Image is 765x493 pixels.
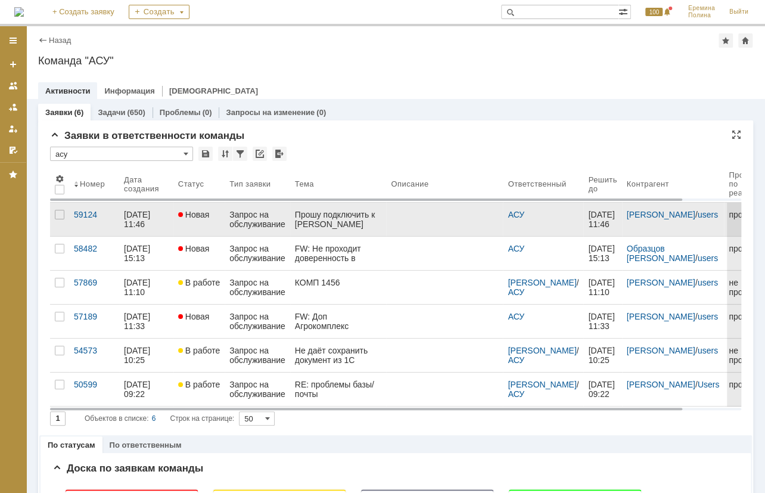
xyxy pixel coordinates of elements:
[466,421,579,430] div: #59199: ИТ-услуга
[173,373,225,406] a: В работе
[4,55,23,74] a: Создать заявку
[23,56,94,66] a: #57189: ИТ-услуга
[128,88,134,94] div: 0. Просрочен
[98,108,125,117] a: Задачи
[52,463,203,474] span: Доска по заявкам команды
[218,147,232,161] div: Сортировка...
[508,346,579,365] div: /
[69,373,119,406] a: 50599
[124,380,153,399] div: [DATE] 09:22
[544,451,565,460] div: 24.09.2025
[23,137,136,153] div: FW: Не проходит доверенность в ЭДО
[272,147,287,161] div: Экспорт списка
[698,210,718,219] a: users
[45,108,72,117] a: Заявки
[466,200,537,210] a: #59189: ИТ-услуга
[571,385,577,390] div: 5. Менее 100%
[178,210,210,219] span: Новая
[173,166,225,203] th: Статус
[173,203,225,236] a: Новая
[178,244,210,253] span: Новая
[508,210,524,219] a: АСУ
[290,305,387,338] a: FW: Доп Агрокомплекс
[508,278,576,287] a: [PERSON_NAME]
[229,210,285,229] div: Запрос на обслуживание
[583,237,621,270] a: [DATE] 15:13
[170,137,284,153] div: Не даёт сохранить документ из 1С
[719,33,733,48] div: Добавить в избранное
[508,389,524,399] a: АСУ
[119,203,173,236] a: [DATE] 11:46
[119,373,173,406] a: [DATE] 09:22
[544,306,565,316] div: 24.09.2025
[466,137,579,153] div: Склад не может провести РТО ОП Новосибирск, ОП Кемерово
[698,346,718,355] a: users
[85,414,148,423] span: Объектов в списке:
[248,162,269,172] div: 10.06.2025
[128,164,134,170] div: 0. Просрочен
[49,36,71,45] a: Назад
[466,380,480,395] a: Еремина Полина
[253,147,267,161] div: Скопировать ссылку на список
[20,17,49,28] div: Новая
[464,17,499,28] div: Решена
[74,312,114,321] div: 57189
[101,162,122,172] div: 10.09.2025
[69,237,119,270] a: 58482
[583,271,621,304] a: [DATE] 11:10
[571,232,577,238] div: 5. Менее 100%
[50,130,244,141] span: Заявки в ответственности команды
[295,346,382,365] div: Не даёт сохранить документ из 1С
[173,237,225,270] a: Новая
[173,271,225,304] a: В работе
[295,244,382,263] div: FW: Не проходит доверенность в [GEOGRAPHIC_DATA]
[732,130,741,139] div: На всю страницу
[23,200,136,210] div: #59124: ИТ-услуга
[466,200,579,210] div: #59189: ИТ-услуга
[124,244,153,263] div: [DATE] 15:13
[55,174,64,184] span: Настройки
[225,237,290,270] a: Запрос на обслуживание
[466,124,537,134] a: #59173: ИТ-услуга
[74,108,83,117] div: (6)
[276,232,282,238] div: 0. Просрочен
[391,179,428,188] div: Описание
[316,108,326,117] div: (0)
[583,373,621,406] a: [DATE] 09:22
[4,98,23,117] a: Заявки в моей ответственности
[225,305,290,338] a: Запрос на обслуживание
[104,86,154,95] a: Информация
[178,278,220,287] span: В работе
[588,346,617,365] span: [DATE] 10:25
[4,141,23,160] a: Мои согласования
[198,147,213,161] div: Сохранить вид
[698,312,718,321] a: users
[170,160,185,174] a: Еремина Полина
[688,12,715,19] span: Полина
[169,86,258,95] a: [DEMOGRAPHIC_DATA]
[622,166,724,203] th: Контрагент
[178,380,220,389] span: В работе
[627,278,695,287] a: [PERSON_NAME]
[276,164,282,170] div: 0. Просрочен
[225,166,290,203] th: Тип заявки
[295,179,314,188] div: Тема
[290,271,387,304] a: КОМП 1456
[466,345,537,354] a: #59194: ИТ-услуга
[466,56,537,66] a: #59168: ИТ-услуга
[295,210,382,229] div: Прошу подключить к [PERSON_NAME]
[4,119,23,138] a: Мои заявки
[170,56,284,66] div: #50599: ИТ-услуга
[248,230,269,240] div: 01.09.2025
[627,312,720,321] div: /
[627,210,695,219] a: [PERSON_NAME]
[466,124,579,134] div: #59173: ИТ-услуга
[229,179,270,188] div: Тип заявки
[571,88,577,94] div: 5. Менее 100%
[127,108,145,117] div: (650)
[170,200,284,210] div: #57869: ИТ-услуга
[544,86,565,95] div: 24.09.2025
[466,213,579,221] div: подвязка договора
[466,69,579,77] div: добавить код договора
[23,213,136,230] div: Прошу подключить к ЭДО Бобровицкая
